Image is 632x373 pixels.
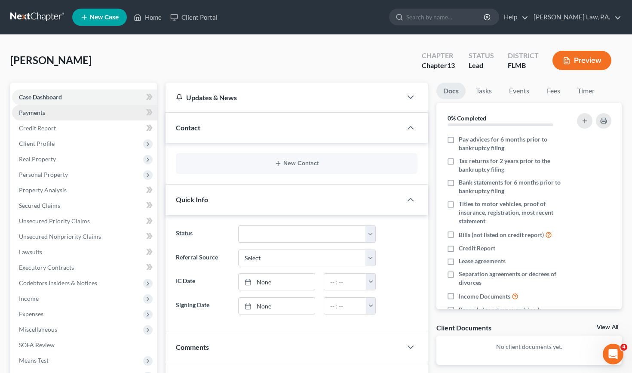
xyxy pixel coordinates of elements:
span: Pay advices for 6 months prior to bankruptcy filing [459,135,568,152]
a: Executory Contracts [12,260,157,275]
a: Lawsuits [12,244,157,260]
a: Docs [436,83,466,99]
span: Secured Claims [19,202,60,209]
span: Payments [19,109,45,116]
button: Preview [552,51,611,70]
iframe: Intercom live chat [603,344,623,364]
span: Client Profile [19,140,55,147]
label: Signing Date [172,297,234,314]
a: Client Portal [166,9,222,25]
span: Quick Info [176,195,208,203]
div: FLMB [508,61,539,71]
a: Unsecured Nonpriority Claims [12,229,157,244]
label: IC Date [172,273,234,290]
a: None [239,274,314,290]
div: Client Documents [436,323,491,332]
p: No client documents yet. [443,342,615,351]
span: New Case [90,14,119,21]
a: Timer [571,83,601,99]
span: SOFA Review [19,341,55,348]
span: Unsecured Nonpriority Claims [19,233,101,240]
a: Help [500,9,528,25]
input: Search by name... [406,9,485,25]
input: -- : -- [324,274,366,290]
div: District [508,51,539,61]
div: Updates & News [176,93,392,102]
span: Lease agreements [459,257,506,265]
span: Miscellaneous [19,326,57,333]
div: Status [469,51,494,61]
a: Case Dashboard [12,89,157,105]
span: Income Documents [459,292,510,301]
a: Events [502,83,536,99]
span: Case Dashboard [19,93,62,101]
a: Fees [540,83,567,99]
span: 13 [447,61,455,69]
span: [PERSON_NAME] [10,54,92,66]
span: Personal Property [19,171,68,178]
span: Separation agreements or decrees of divorces [459,270,568,287]
a: Property Analysis [12,182,157,198]
span: Codebtors Insiders & Notices [19,279,97,287]
a: View All [597,324,618,330]
div: Lead [469,61,494,71]
span: Bills (not listed on credit report) [459,231,544,239]
span: Titles to motor vehicles, proof of insurance, registration, most recent statement [459,200,568,225]
a: None [239,298,314,314]
a: Tasks [469,83,499,99]
span: Tax returns for 2 years prior to the bankruptcy filing [459,157,568,174]
strong: 0% Completed [448,114,486,122]
button: New Contact [183,160,411,167]
div: Chapter [422,51,455,61]
label: Referral Source [172,250,234,267]
span: Contact [176,123,200,132]
a: SOFA Review [12,337,157,353]
span: Comments [176,343,209,351]
span: Property Analysis [19,186,67,194]
span: Credit Report [19,124,56,132]
span: Recorded mortgages and deeds [459,305,542,314]
a: Unsecured Priority Claims [12,213,157,229]
span: Income [19,295,39,302]
span: 4 [620,344,627,351]
span: Real Property [19,155,56,163]
input: -- : -- [324,298,366,314]
div: Chapter [422,61,455,71]
a: [PERSON_NAME] Law, P.A. [529,9,621,25]
span: Credit Report [459,244,495,253]
span: Executory Contracts [19,264,74,271]
a: Home [129,9,166,25]
span: Expenses [19,310,43,318]
label: Status [172,225,234,243]
a: Secured Claims [12,198,157,213]
a: Credit Report [12,120,157,136]
span: Lawsuits [19,248,42,256]
span: Bank statements for 6 months prior to bankruptcy filing [459,178,568,195]
a: Payments [12,105,157,120]
span: Means Test [19,357,49,364]
span: Unsecured Priority Claims [19,217,90,225]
